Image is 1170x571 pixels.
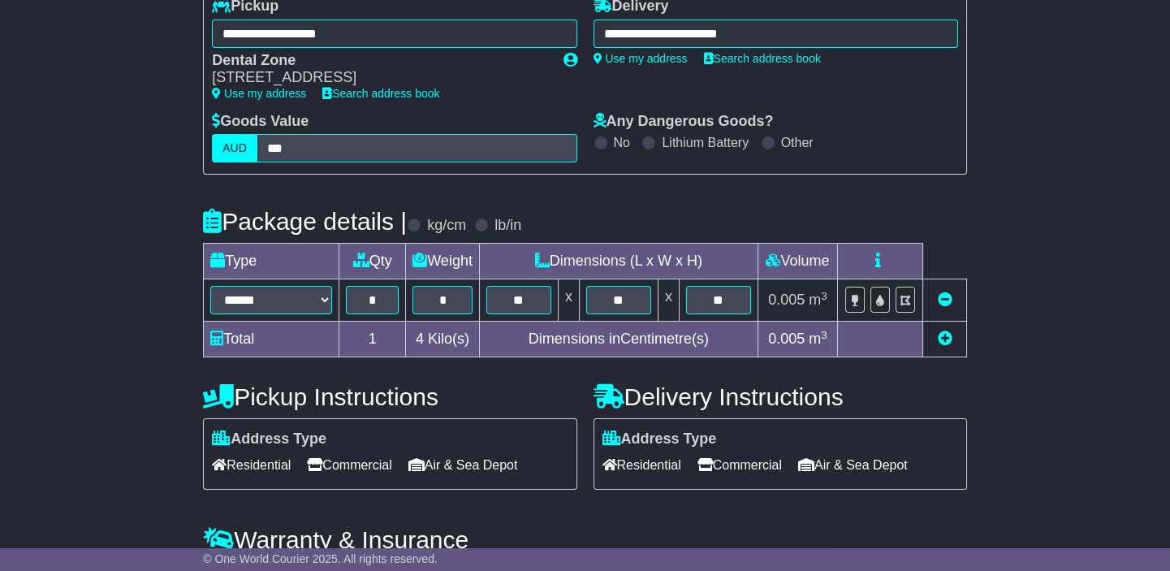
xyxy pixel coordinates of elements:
td: Dimensions in Centimetre(s) [479,322,758,357]
div: Dental Zone [212,52,546,70]
span: 0.005 [768,331,805,347]
a: Remove this item [937,292,952,308]
span: 4 [416,331,424,347]
a: Use my address [594,52,688,65]
span: © One World Courier 2025. All rights reserved. [203,552,438,565]
label: lb/in [494,217,521,235]
h4: Warranty & Insurance [203,526,967,553]
label: kg/cm [427,217,466,235]
td: x [658,279,679,322]
span: Residential [602,452,681,478]
td: x [558,279,579,322]
td: Dimensions (L x W x H) [479,244,758,279]
label: Other [781,135,814,150]
span: 0.005 [768,292,805,308]
span: Commercial [307,452,391,478]
td: Weight [406,244,480,279]
td: Volume [758,244,837,279]
label: AUD [212,134,257,162]
sup: 3 [821,290,827,302]
a: Use my address [212,87,306,100]
sup: 3 [821,329,827,341]
span: m [809,331,827,347]
td: Qty [339,244,406,279]
td: Type [204,244,339,279]
span: Air & Sea Depot [798,452,908,478]
a: Search address book [704,52,821,65]
span: Residential [212,452,291,478]
label: Address Type [212,430,326,448]
td: Kilo(s) [406,322,480,357]
label: No [614,135,630,150]
label: Address Type [602,430,717,448]
td: Total [204,322,339,357]
a: Search address book [322,87,439,100]
span: Commercial [697,452,782,478]
label: Lithium Battery [662,135,749,150]
h4: Pickup Instructions [203,383,576,410]
h4: Delivery Instructions [594,383,967,410]
span: m [809,292,827,308]
span: Air & Sea Depot [408,452,518,478]
h4: Package details | [203,208,407,235]
a: Add new item [937,331,952,347]
td: 1 [339,322,406,357]
label: Goods Value [212,113,309,131]
div: [STREET_ADDRESS] [212,69,546,87]
label: Any Dangerous Goods? [594,113,774,131]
